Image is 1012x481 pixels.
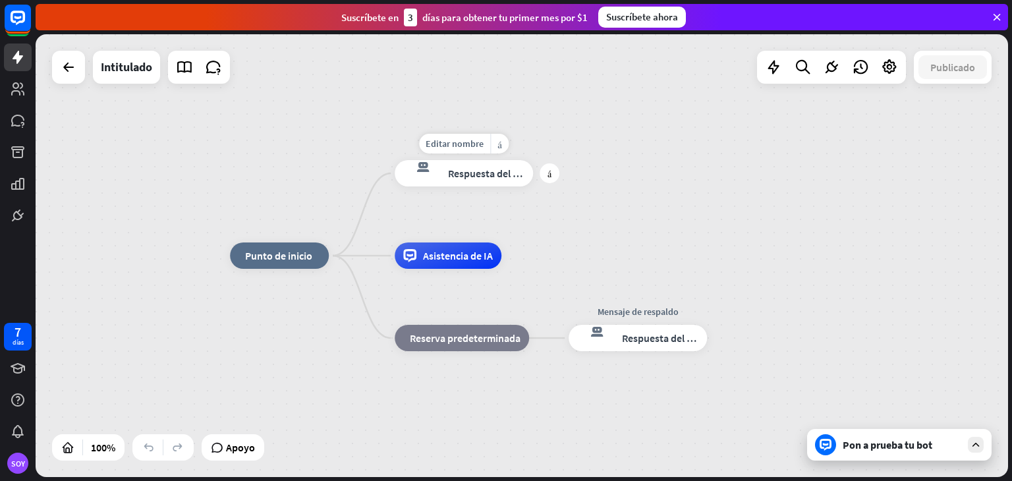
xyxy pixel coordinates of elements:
font: respuesta del bot de bloqueo [403,160,436,173]
font: 100% [91,441,115,454]
font: días [13,338,24,347]
font: 7 [14,324,21,340]
font: 3 [408,11,413,24]
font: Pon a prueba tu bot [843,438,932,451]
font: Suscríbete ahora [606,11,678,23]
font: más_amarillo [497,139,502,149]
font: más [548,169,551,178]
button: Abrir el widget de chat LiveChat [11,5,50,45]
font: Apoyo [226,441,255,454]
font: Respuesta del bot [622,331,702,345]
font: Reserva predeterminada [410,331,520,345]
font: Publicado [930,61,975,74]
div: Intitulado [101,51,152,84]
font: Suscríbete en [341,11,399,24]
button: Publicado [918,55,987,79]
font: SOY [11,459,25,468]
a: 7 días [4,323,32,351]
font: Intitulado [101,59,152,74]
font: respuesta del bot de bloqueo [577,325,610,338]
font: Mensaje de respaldo [598,306,679,318]
font: Punto de inicio [245,249,312,262]
font: Asistencia de IA [423,249,493,262]
font: Editar nombre [426,138,484,150]
font: Respuesta del bot [448,167,528,180]
font: días para obtener tu primer mes por $1 [422,11,588,24]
